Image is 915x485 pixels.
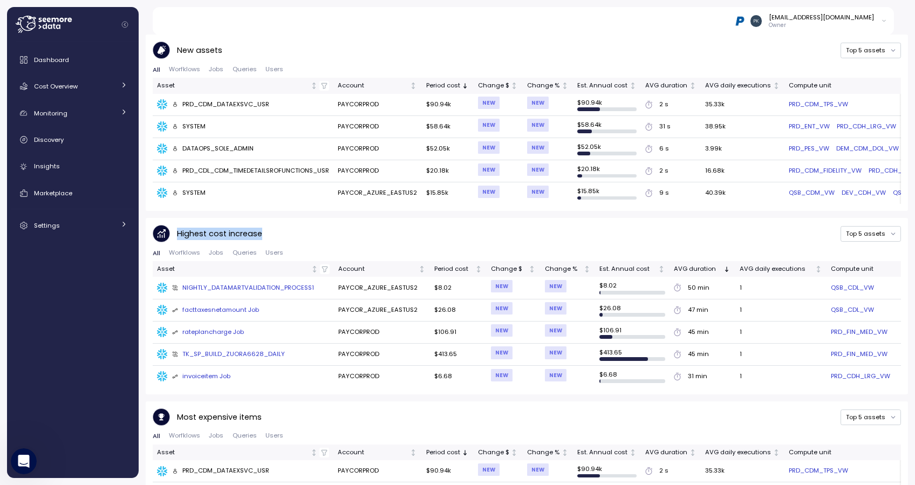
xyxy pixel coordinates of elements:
img: 68b03c81eca7ebbb46a2a292.PNG [734,15,746,26]
a: Settings [11,215,134,236]
div: 2 s [659,166,668,176]
img: logo [22,23,125,35]
th: Est. Annual costNot sorted [573,445,641,460]
span: Discovery [34,135,64,144]
div: Change % [545,264,582,274]
div: TK_SP_BUILD_ZUORA6628_DAILY [172,350,285,359]
div: NEW [478,97,500,109]
div: NEW [527,141,549,154]
div: Not sorted [583,265,591,273]
button: Top 5 assets [841,43,901,58]
div: 45 min [688,350,709,359]
div: Not sorted [310,82,318,90]
th: AssetNot sorted [153,445,333,460]
td: $413.65 [430,344,487,366]
span: Queries [233,250,257,256]
div: Not sorted [689,449,697,456]
th: AccountNot sorted [334,261,430,277]
div: NEW [491,324,513,337]
div: Seemore [48,200,81,211]
div: 2 s [659,466,668,476]
a: QSB_CDL_VW [831,283,874,293]
td: PAYCORPROD [334,344,430,366]
div: Compute unit [831,264,897,274]
div: 31 s [659,122,671,132]
div: NEW [478,186,500,198]
th: Period costNot sorted [430,261,487,277]
div: Est. Annual cost [577,81,627,91]
div: NEW [478,163,500,176]
td: PAYCOR_AZURE_EASTUS2 [334,299,430,322]
span: Home [42,364,66,371]
div: NEW [545,280,566,292]
td: 1 [735,366,826,387]
td: $ 90.94k [573,460,641,482]
td: $6.68 [430,366,487,387]
span: All [153,67,160,73]
div: AVG daily executions [740,264,813,274]
a: Discovery [11,129,134,151]
div: AVG duration [674,264,721,274]
td: 35.33k [701,460,784,482]
div: Change $ [478,448,509,457]
th: Change %Not sorted [523,78,573,93]
td: $ 20.18k [573,160,641,182]
div: rateplancharge Job [172,327,244,337]
div: SYSTEM [172,188,206,198]
div: 47 min [688,305,708,315]
th: AVG daily executionsNot sorted [701,78,784,93]
div: Change $ [491,264,527,274]
td: $ 15.85k [573,182,641,204]
th: AVG durationNot sorted [641,445,701,460]
button: Messages [108,337,216,380]
span: Settings [34,221,60,230]
div: Not sorted [475,265,482,273]
div: • 1m ago [84,200,117,211]
th: AccountNot sorted [333,445,421,460]
span: Users [265,66,283,72]
th: Change $Not sorted [473,445,522,460]
div: Not sorted [815,265,822,273]
span: Worfklows [169,250,200,256]
div: NEW [527,463,549,476]
button: Collapse navigation [118,21,132,29]
div: NEW [527,97,549,109]
div: Not sorted [310,449,318,456]
a: Marketplace [11,182,134,204]
a: DEM_CDM_DOL_VW [836,144,899,154]
div: NEW [545,324,566,337]
a: PRD_CDM_FIDELITY_VW [789,166,862,176]
span: Insights [34,162,60,170]
div: [EMAIL_ADDRESS][DOMAIN_NAME] [769,13,874,22]
p: Highest cost increase [177,228,262,240]
div: Not sorted [629,449,637,456]
div: 6 s [659,144,669,154]
div: NEW [491,346,513,359]
div: Not sorted [510,449,518,456]
td: 38.95k [701,116,784,138]
a: facttaxesnetamount Job [157,305,330,316]
th: Est. Annual costNot sorted [573,78,641,93]
div: 50 min [688,283,709,293]
a: PRD_CDH_LRG_VW [837,122,896,132]
div: NEW [527,186,549,198]
div: Not sorted [528,265,536,273]
div: invoiceitem Job [172,372,231,381]
p: How can we help? [22,132,194,150]
span: Monitoring [34,109,67,118]
td: 3.99k [701,138,784,160]
div: NEW [478,463,500,476]
td: PAYCOR_AZURE_EASTUS2 [333,182,421,204]
div: AVG daily executions [705,81,771,91]
td: $ 52.05k [573,138,641,160]
div: NEW [545,369,566,381]
td: 16.68k [701,160,784,182]
div: NEW [527,163,549,176]
div: Change $ [478,81,509,91]
span: Worfklows [169,433,200,439]
div: Est. Annual cost [577,448,627,457]
div: Not sorted [311,265,318,273]
div: Not sorted [689,82,697,90]
div: Period cost [434,264,473,274]
th: Period costSorted descending [421,78,473,93]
